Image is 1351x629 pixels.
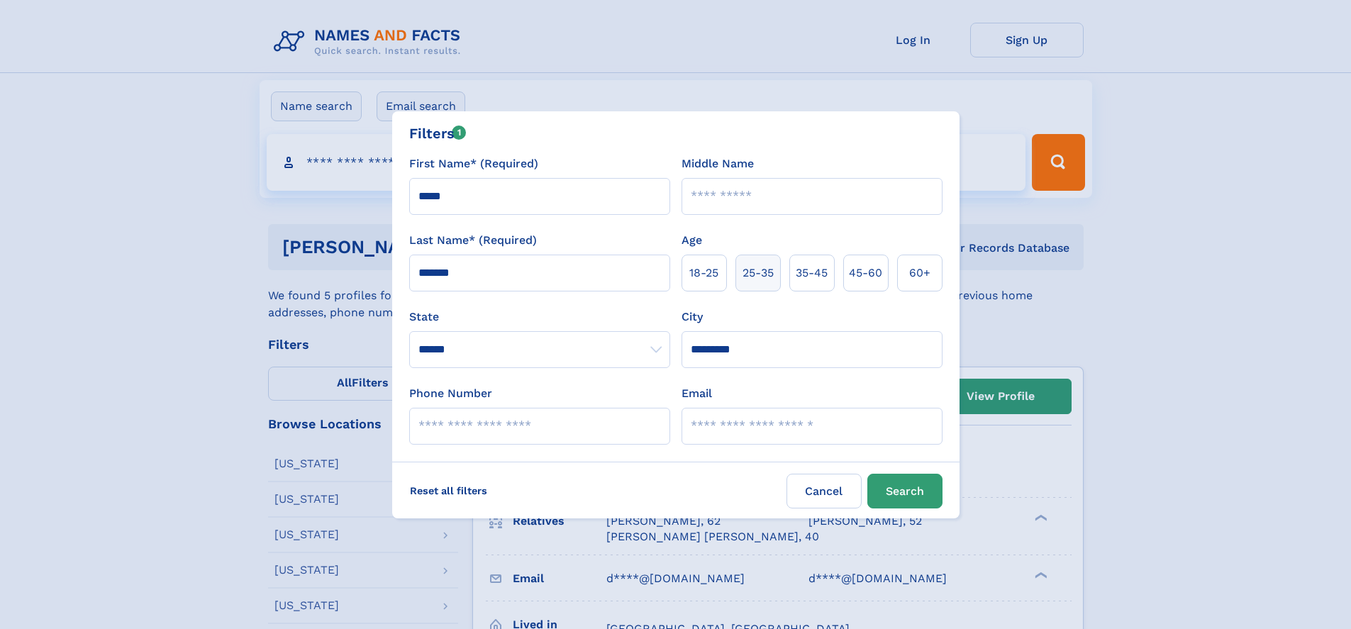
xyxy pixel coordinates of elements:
label: Email [682,385,712,402]
label: First Name* (Required) [409,155,538,172]
div: Filters [409,123,467,144]
label: Last Name* (Required) [409,232,537,249]
label: State [409,308,670,325]
label: Cancel [786,474,862,508]
button: Search [867,474,943,508]
span: 25‑35 [743,265,774,282]
label: Age [682,232,702,249]
label: Phone Number [409,385,492,402]
label: Reset all filters [401,474,496,508]
span: 18‑25 [689,265,718,282]
label: City [682,308,703,325]
span: 45‑60 [849,265,882,282]
span: 35‑45 [796,265,828,282]
label: Middle Name [682,155,754,172]
span: 60+ [909,265,930,282]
